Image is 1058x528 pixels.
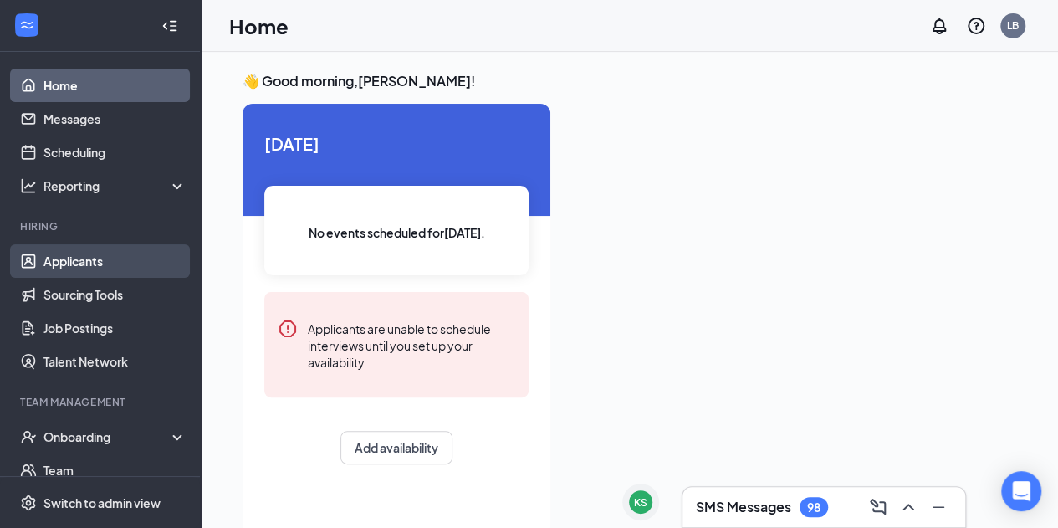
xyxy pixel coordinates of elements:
[43,495,161,511] div: Switch to admin view
[898,497,918,517] svg: ChevronUp
[20,219,183,233] div: Hiring
[43,244,187,278] a: Applicants
[309,223,485,242] span: No events scheduled for [DATE] .
[929,16,949,36] svg: Notifications
[43,102,187,136] a: Messages
[43,136,187,169] a: Scheduling
[43,454,187,487] a: Team
[1001,471,1041,511] div: Open Intercom Messenger
[868,497,888,517] svg: ComposeMessage
[634,495,647,510] div: KS
[20,495,37,511] svg: Settings
[1007,18,1019,33] div: LB
[807,500,820,515] div: 98
[865,494,892,520] button: ComposeMessage
[229,12,289,40] h1: Home
[20,177,37,194] svg: Analysis
[895,494,922,520] button: ChevronUp
[308,319,515,371] div: Applicants are unable to schedule interviews until you set up your availability.
[18,17,35,33] svg: WorkstreamLogo
[928,497,948,517] svg: Minimize
[43,428,172,445] div: Onboarding
[43,278,187,311] a: Sourcing Tools
[696,498,791,516] h3: SMS Messages
[43,311,187,345] a: Job Postings
[43,177,187,194] div: Reporting
[340,431,452,464] button: Add availability
[264,131,529,156] span: [DATE]
[966,16,986,36] svg: QuestionInfo
[161,18,178,34] svg: Collapse
[43,69,187,102] a: Home
[20,395,183,409] div: Team Management
[278,319,298,339] svg: Error
[20,428,37,445] svg: UserCheck
[925,494,952,520] button: Minimize
[43,345,187,378] a: Talent Network
[243,72,1016,90] h3: 👋 Good morning, [PERSON_NAME] !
